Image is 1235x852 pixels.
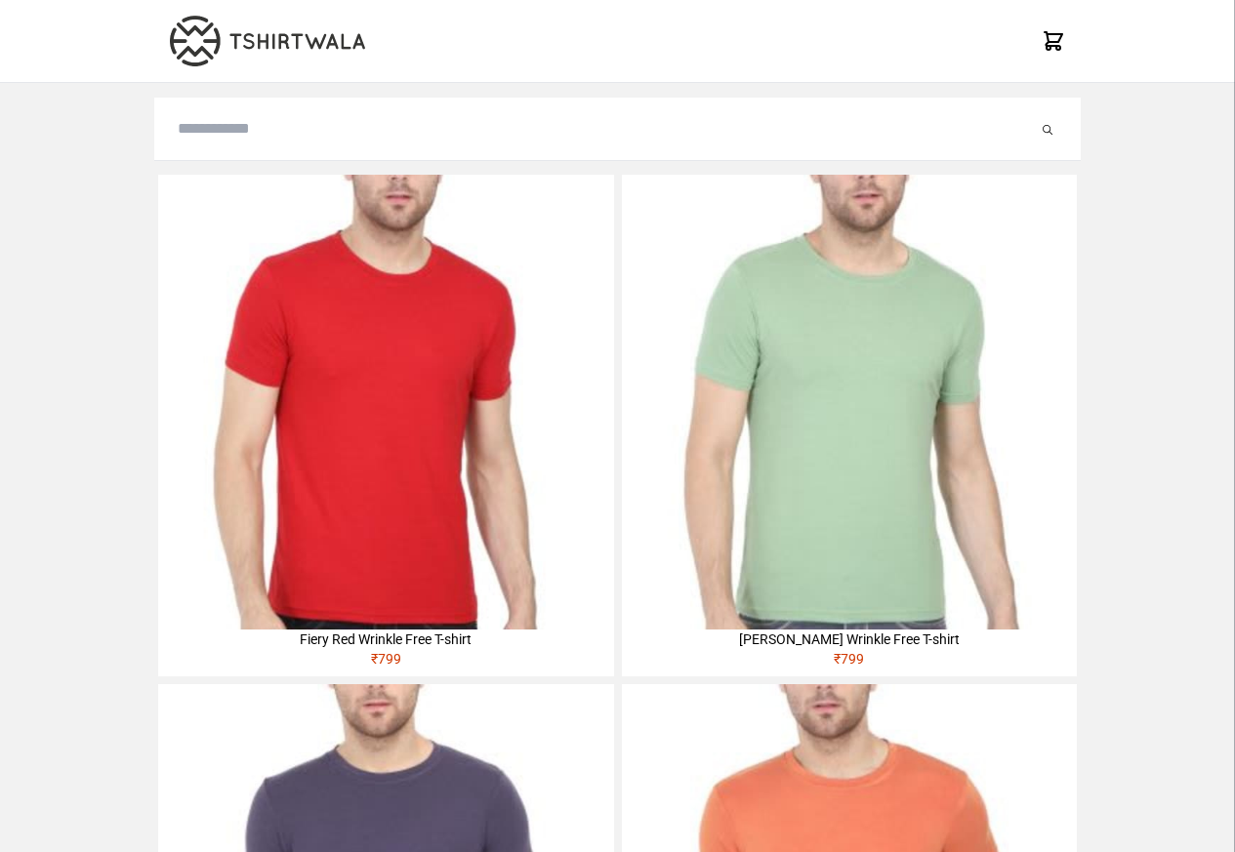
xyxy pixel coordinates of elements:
[158,629,613,649] div: Fiery Red Wrinkle Free T-shirt
[158,175,613,676] a: Fiery Red Wrinkle Free T-shirt₹799
[158,175,613,629] img: 4M6A2225-320x320.jpg
[1038,117,1057,141] button: Submit your search query.
[170,16,365,66] img: TW-LOGO-400-104.png
[158,649,613,676] div: ₹ 799
[622,175,1077,676] a: [PERSON_NAME] Wrinkle Free T-shirt₹799
[622,649,1077,676] div: ₹ 799
[622,629,1077,649] div: [PERSON_NAME] Wrinkle Free T-shirt
[622,175,1077,629] img: 4M6A2211-320x320.jpg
